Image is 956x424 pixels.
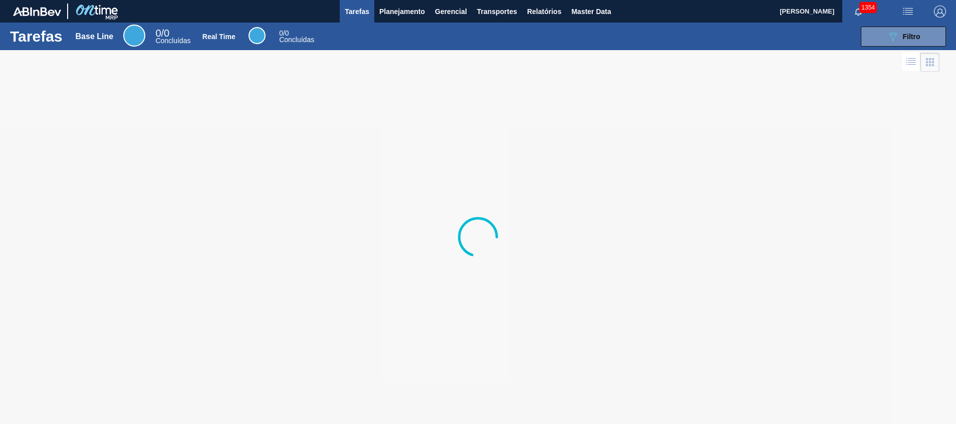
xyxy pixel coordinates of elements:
div: Base Line [155,29,190,44]
span: 0 [155,28,161,39]
button: Notificações [842,5,874,19]
span: Gerencial [435,6,467,18]
img: userActions [902,6,914,18]
div: Real Time [279,30,314,43]
span: Master Data [571,6,611,18]
div: Base Line [76,32,114,41]
span: Concluídas [155,37,190,45]
span: / 0 [155,28,169,39]
button: Filtro [861,27,946,47]
span: 1354 [859,2,877,13]
div: Real Time [249,27,266,44]
span: Concluídas [279,36,314,44]
span: Planejamento [379,6,425,18]
span: Tarefas [345,6,369,18]
span: Relatórios [527,6,561,18]
img: TNhmsLtSVTkK8tSr43FrP2fwEKptu5GPRR3wAAAABJRU5ErkJggg== [13,7,61,16]
span: Filtro [903,33,920,41]
img: Logout [934,6,946,18]
div: Base Line [123,25,145,47]
span: Transportes [477,6,517,18]
span: / 0 [279,29,289,37]
h1: Tarefas [10,31,63,42]
div: Real Time [202,33,235,41]
span: 0 [279,29,283,37]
